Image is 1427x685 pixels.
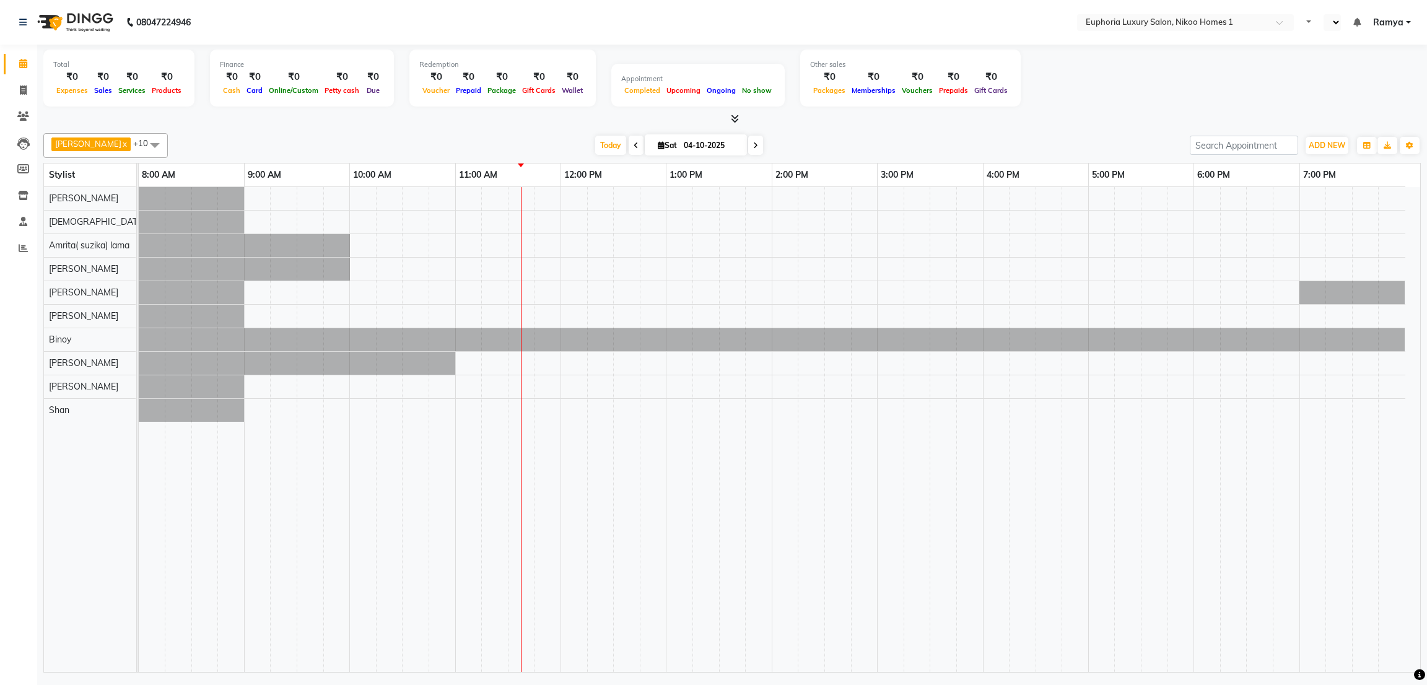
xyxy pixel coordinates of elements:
[810,70,849,84] div: ₹0
[849,86,899,95] span: Memberships
[53,86,91,95] span: Expenses
[456,166,500,184] a: 11:00 AM
[810,59,1011,70] div: Other sales
[559,86,586,95] span: Wallet
[899,86,936,95] span: Vouchers
[49,357,118,369] span: [PERSON_NAME]
[621,74,775,84] div: Appointment
[595,136,626,155] span: Today
[243,86,266,95] span: Card
[362,70,384,84] div: ₹0
[971,86,1011,95] span: Gift Cards
[49,287,118,298] span: [PERSON_NAME]
[704,86,739,95] span: Ongoing
[149,70,185,84] div: ₹0
[49,169,75,180] span: Stylist
[220,70,243,84] div: ₹0
[971,70,1011,84] div: ₹0
[91,86,115,95] span: Sales
[266,86,321,95] span: Online/Custom
[666,166,705,184] a: 1:00 PM
[663,86,704,95] span: Upcoming
[1089,166,1128,184] a: 5:00 PM
[55,139,121,149] span: [PERSON_NAME]
[350,166,395,184] a: 10:00 AM
[49,381,118,392] span: [PERSON_NAME]
[484,86,519,95] span: Package
[519,86,559,95] span: Gift Cards
[49,240,129,251] span: Amrita( suzika) lama
[53,59,185,70] div: Total
[136,5,191,40] b: 08047224946
[453,70,484,84] div: ₹0
[1194,166,1233,184] a: 6:00 PM
[984,166,1023,184] a: 4:00 PM
[32,5,116,40] img: logo
[49,404,69,416] span: Shan
[139,166,178,184] a: 8:00 AM
[453,86,484,95] span: Prepaid
[121,139,127,149] a: x
[53,70,91,84] div: ₹0
[321,70,362,84] div: ₹0
[419,70,453,84] div: ₹0
[561,166,605,184] a: 12:00 PM
[419,86,453,95] span: Voucher
[115,86,149,95] span: Services
[243,70,266,84] div: ₹0
[364,86,383,95] span: Due
[621,86,663,95] span: Completed
[220,86,243,95] span: Cash
[484,70,519,84] div: ₹0
[849,70,899,84] div: ₹0
[899,70,936,84] div: ₹0
[878,166,917,184] a: 3:00 PM
[49,334,71,345] span: Binoy
[739,86,775,95] span: No show
[772,166,811,184] a: 2:00 PM
[266,70,321,84] div: ₹0
[91,70,115,84] div: ₹0
[149,86,185,95] span: Products
[655,141,680,150] span: Sat
[49,216,146,227] span: [DEMOGRAPHIC_DATA]
[1309,141,1345,150] span: ADD NEW
[245,166,284,184] a: 9:00 AM
[115,70,149,84] div: ₹0
[936,86,971,95] span: Prepaids
[49,193,118,204] span: [PERSON_NAME]
[519,70,559,84] div: ₹0
[559,70,586,84] div: ₹0
[1190,136,1298,155] input: Search Appointment
[1306,137,1348,154] button: ADD NEW
[321,86,362,95] span: Petty cash
[680,136,742,155] input: 2025-10-04
[1300,166,1339,184] a: 7:00 PM
[49,310,118,321] span: [PERSON_NAME]
[220,59,384,70] div: Finance
[1373,16,1403,29] span: Ramya
[49,263,118,274] span: [PERSON_NAME]
[133,138,157,148] span: +10
[936,70,971,84] div: ₹0
[810,86,849,95] span: Packages
[419,59,586,70] div: Redemption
